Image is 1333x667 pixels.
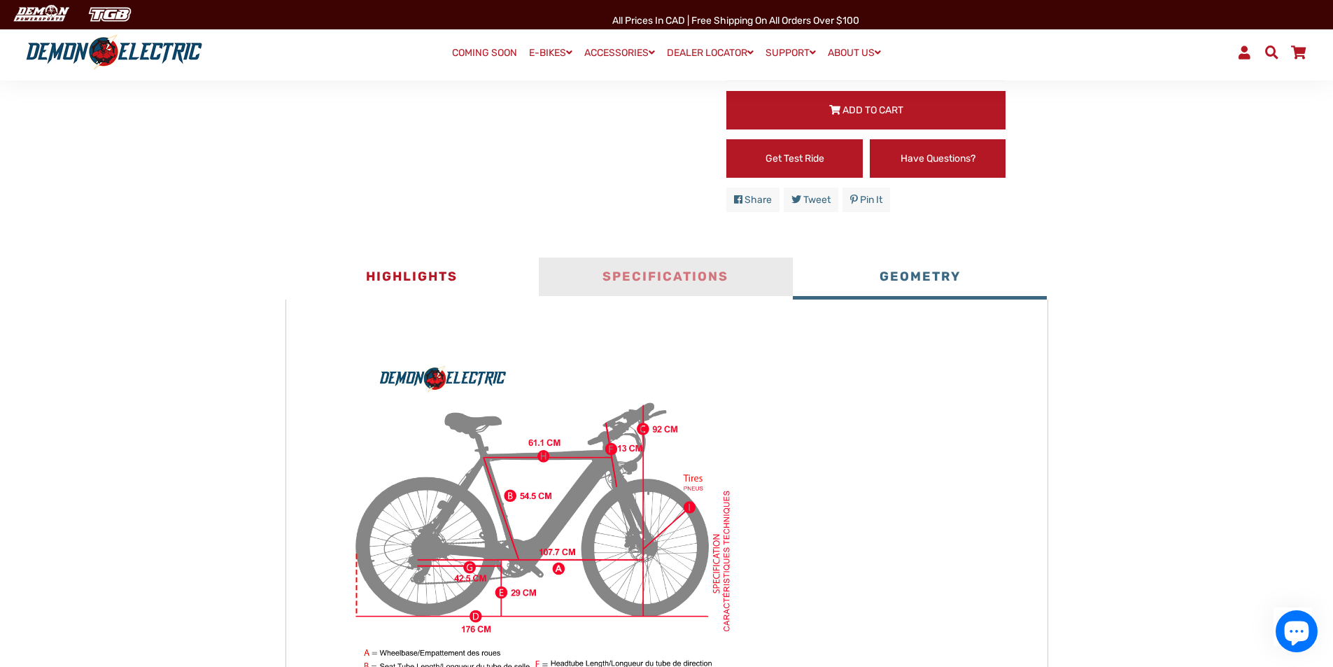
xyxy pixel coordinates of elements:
inbox-online-store-chat: Shopify online store chat [1271,610,1322,656]
span: Tweet [803,194,831,206]
span: Pin it [860,194,882,206]
button: Add to Cart [726,91,1006,129]
img: Demon Electric [7,3,74,26]
a: SUPPORT [761,43,821,63]
a: Have Questions? [870,139,1006,178]
button: Highlights [285,258,539,300]
button: Specifications [539,258,793,300]
span: Add to Cart [842,104,903,116]
span: Share [745,194,772,206]
a: ABOUT US [823,43,886,63]
a: E-BIKES [524,43,577,63]
img: Demon Electric logo [21,34,207,71]
img: TGB Canada [81,3,139,26]
button: Geometry [793,258,1047,300]
a: COMING SOON [447,43,522,63]
span: All Prices in CAD | Free shipping on all orders over $100 [612,15,859,27]
a: Get Test Ride [726,139,863,178]
a: ACCESSORIES [579,43,660,63]
a: DEALER LOCATOR [662,43,759,63]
